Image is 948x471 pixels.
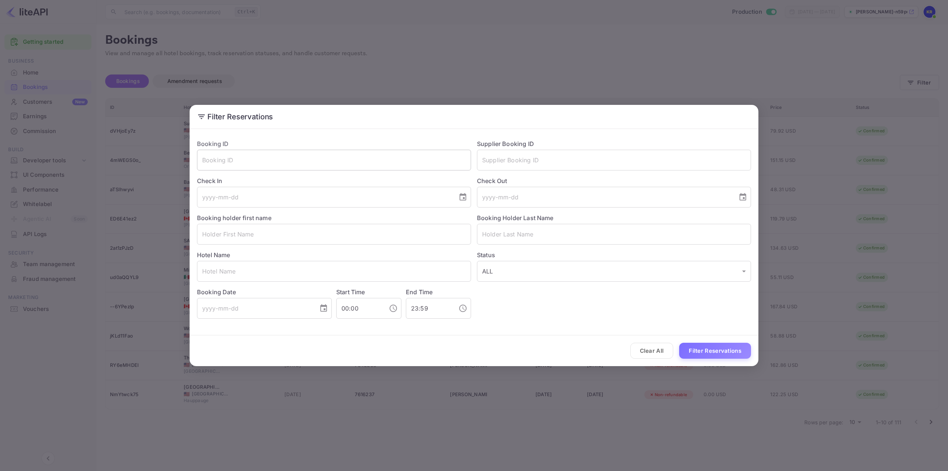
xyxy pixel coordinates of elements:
[190,105,758,129] h2: Filter Reservations
[477,224,751,245] input: Holder Last Name
[316,301,331,316] button: Choose date
[406,288,433,296] label: End Time
[197,261,471,282] input: Hotel Name
[735,190,750,205] button: Choose date
[386,301,401,316] button: Choose time, selected time is 12:00 AM
[477,187,732,208] input: yyyy-mm-dd
[630,343,674,359] button: Clear All
[477,251,751,259] label: Status
[477,150,751,170] input: Supplier Booking ID
[197,298,313,319] input: yyyy-mm-dd
[336,288,365,296] label: Start Time
[679,343,751,359] button: Filter Reservations
[336,298,383,319] input: hh:mm
[406,298,453,319] input: hh:mm
[197,187,453,208] input: yyyy-mm-dd
[455,190,470,205] button: Choose date
[197,288,332,296] label: Booking Date
[477,176,751,185] label: Check Out
[477,261,751,282] div: ALL
[477,214,554,222] label: Booking Holder Last Name
[197,224,471,245] input: Holder First Name
[197,150,471,170] input: Booking ID
[197,176,471,185] label: Check In
[197,251,230,259] label: Hotel Name
[455,301,470,316] button: Choose time, selected time is 11:59 PM
[197,214,271,222] label: Booking holder first name
[477,140,534,147] label: Supplier Booking ID
[197,140,229,147] label: Booking ID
